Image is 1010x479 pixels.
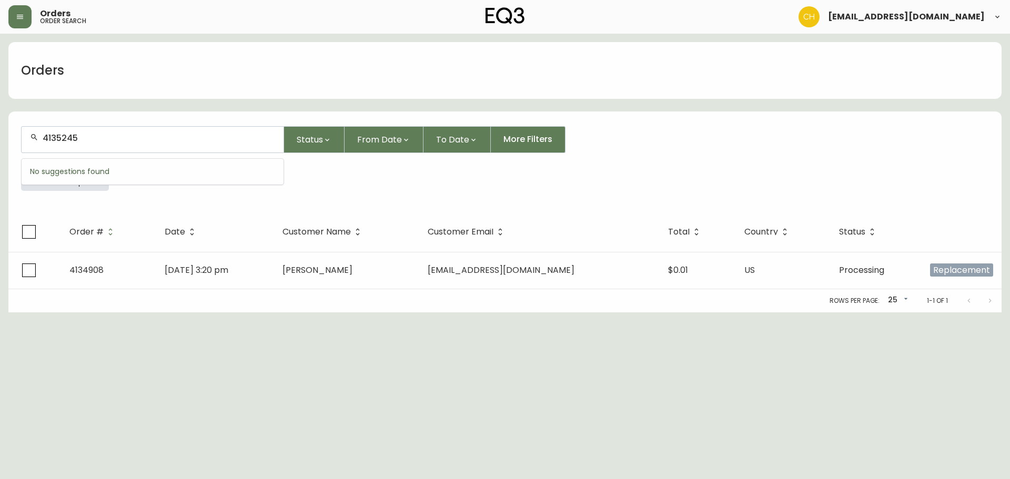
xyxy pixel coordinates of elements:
[21,62,64,79] h1: Orders
[69,229,104,235] span: Order #
[799,6,820,27] img: 6288462cea190ebb98a2c2f3c744dd7e
[503,134,552,145] span: More Filters
[428,264,574,276] span: [EMAIL_ADDRESS][DOMAIN_NAME]
[69,227,117,237] span: Order #
[40,18,86,24] h5: order search
[165,264,228,276] span: [DATE] 3:20 pm
[744,227,792,237] span: Country
[839,227,879,237] span: Status
[927,296,948,305] p: 1-1 of 1
[357,133,402,146] span: From Date
[165,229,185,235] span: Date
[668,264,688,276] span: $0.01
[43,133,275,143] input: Search
[282,227,365,237] span: Customer Name
[436,133,469,146] span: To Date
[744,264,755,276] span: US
[830,296,880,305] p: Rows per page:
[491,126,565,153] button: More Filters
[744,229,778,235] span: Country
[828,13,985,21] span: [EMAIL_ADDRESS][DOMAIN_NAME]
[40,9,70,18] span: Orders
[284,126,345,153] button: Status
[423,126,491,153] button: To Date
[297,133,323,146] span: Status
[428,229,493,235] span: Customer Email
[884,292,910,309] div: 25
[165,227,199,237] span: Date
[839,229,865,235] span: Status
[282,229,351,235] span: Customer Name
[668,229,690,235] span: Total
[22,159,284,185] div: No suggestions found
[69,264,104,276] span: 4134908
[428,227,507,237] span: Customer Email
[668,227,703,237] span: Total
[930,263,993,277] span: Replacement
[839,264,884,276] span: Processing
[486,7,524,24] img: logo
[345,126,423,153] button: From Date
[282,264,352,276] span: [PERSON_NAME]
